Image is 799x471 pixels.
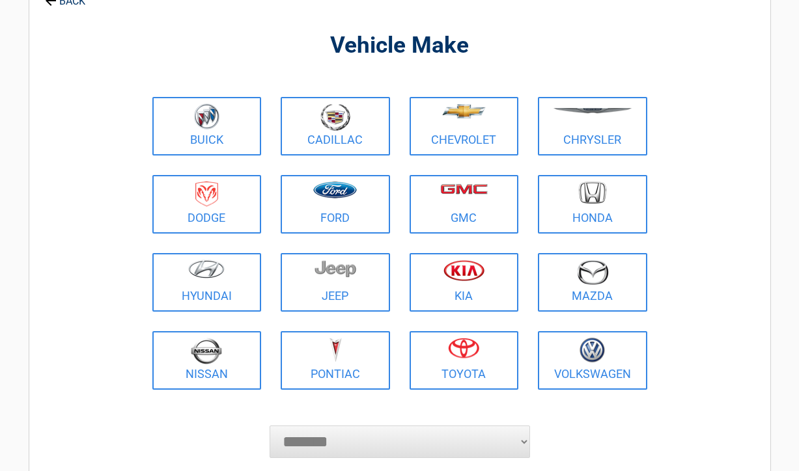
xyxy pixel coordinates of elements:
h2: Vehicle Make [149,31,651,61]
img: cadillac [320,103,350,131]
a: GMC [410,175,519,234]
a: Cadillac [281,97,390,155]
a: Chevrolet [410,97,519,155]
a: Chrysler [538,97,647,155]
a: Dodge [152,175,262,234]
a: Pontiac [281,331,390,390]
a: Buick [152,97,262,155]
a: Volkswagen [538,331,647,390]
img: gmc [440,183,488,195]
img: ford [313,182,357,198]
img: jeep [315,260,356,278]
a: Mazda [538,253,647,312]
a: Honda [538,175,647,234]
img: dodge [195,182,218,207]
img: mazda [576,260,609,285]
a: Kia [410,253,519,312]
a: Nissan [152,331,262,390]
img: toyota [448,338,479,358]
a: Jeep [281,253,390,312]
img: kia [443,260,484,281]
img: chevrolet [442,104,486,118]
img: honda [579,182,606,204]
img: nissan [191,338,222,364]
a: Toyota [410,331,519,390]
img: hyundai [188,260,225,278]
a: Ford [281,175,390,234]
img: buick [194,103,219,129]
img: pontiac [329,338,342,362]
img: volkswagen [580,338,605,363]
img: chrysler [553,108,632,114]
a: Hyundai [152,253,262,312]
